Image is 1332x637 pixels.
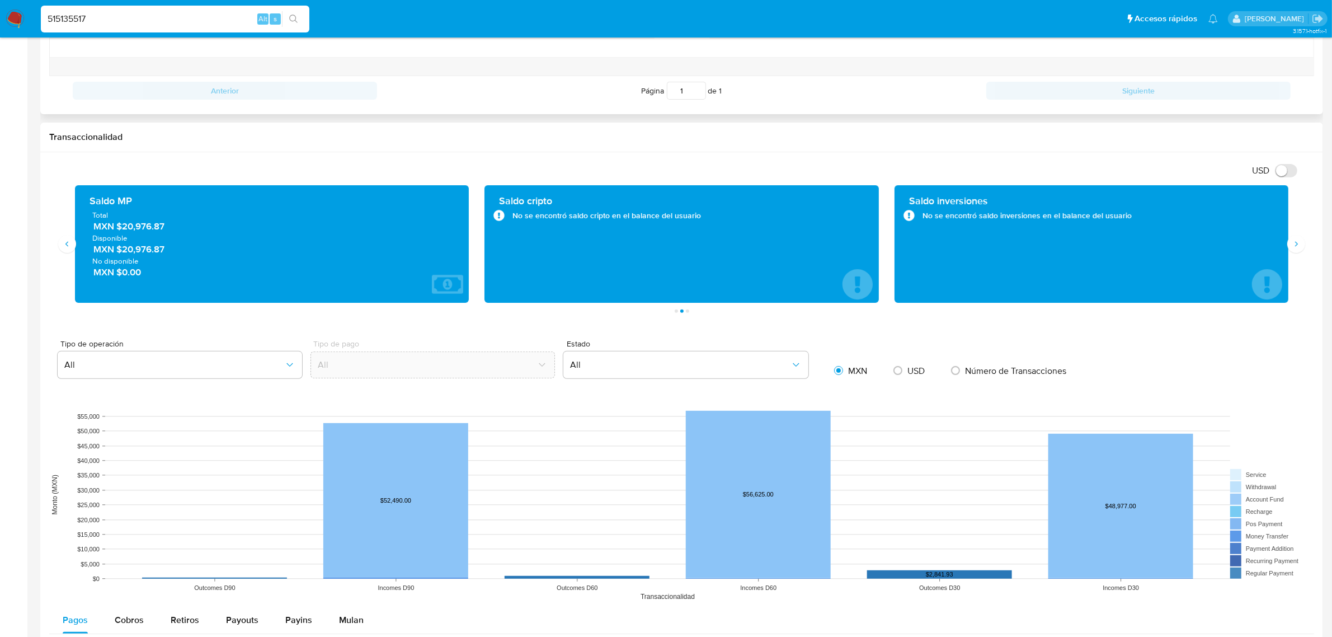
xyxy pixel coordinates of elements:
span: Página de [642,82,722,100]
button: Anterior [73,82,377,100]
button: Siguiente [986,82,1291,100]
span: Alt [258,13,267,24]
span: s [274,13,277,24]
input: Buscar usuario o caso... [41,12,309,26]
p: alan.cervantesmartinez@mercadolibre.com.mx [1245,13,1308,24]
span: 3.157.1-hotfix-1 [1293,26,1326,35]
a: Notificaciones [1208,14,1218,24]
a: Salir [1312,13,1324,25]
span: 1 [719,85,722,96]
h1: Transaccionalidad [49,132,1314,143]
button: search-icon [282,11,305,27]
span: Accesos rápidos [1135,13,1197,25]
